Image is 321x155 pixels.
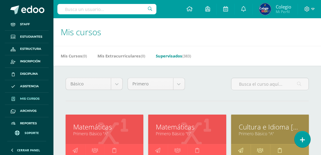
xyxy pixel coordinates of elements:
[276,4,291,10] span: Colegio
[66,78,122,90] a: Básico
[20,96,39,101] span: Mis cursos
[25,131,39,135] span: Soporte
[5,117,49,130] a: Reportes
[20,71,38,76] span: Disciplina
[239,122,301,132] a: Cultura e Idioma [PERSON_NAME] o Xinca
[141,53,145,59] span: (0)
[231,78,309,90] input: Busca el curso aquí...
[5,18,49,31] a: Staff
[5,43,49,56] a: Estructura
[73,131,136,136] a: Primero Básico "A"
[20,34,42,39] span: Estudiantes
[259,3,271,15] img: c600e396c05fc968532ff46e374ede2f.png
[20,84,39,89] span: Asistencia
[97,51,145,61] a: Mis Extracurriculares(0)
[128,78,184,90] a: Primero
[17,148,40,152] span: Cerrar panel
[156,51,191,61] a: Supervisados(383)
[73,122,136,132] a: Matemáticas
[20,108,36,113] span: Archivos
[70,78,106,90] span: Básico
[5,68,49,80] a: Disciplina
[20,121,37,126] span: Reportes
[132,78,168,90] span: Primero
[182,53,191,59] span: (383)
[239,131,301,136] a: Primero Básico "A"
[276,9,291,14] span: Mi Perfil
[57,4,156,14] input: Busca un usuario...
[20,22,30,27] span: Staff
[156,131,218,136] a: Primero Básico "B"
[61,26,101,38] span: Mis cursos
[156,122,218,132] a: Matemáticas
[5,55,49,68] a: Inscripción
[20,46,41,51] span: Estructura
[5,31,49,43] a: Estudiantes
[5,105,49,117] a: Archivos
[7,125,46,139] a: Soporte
[82,53,87,59] span: (0)
[20,59,40,64] span: Inscripción
[5,80,49,93] a: Asistencia
[5,93,49,105] a: Mis cursos
[61,51,87,61] a: Mis Cursos(0)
